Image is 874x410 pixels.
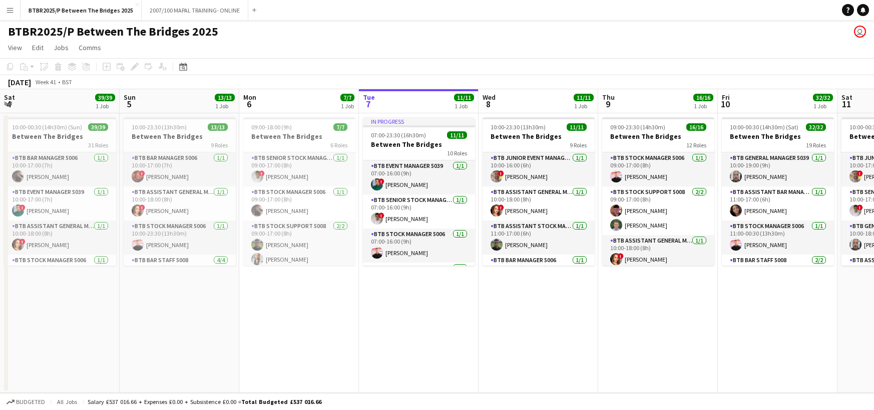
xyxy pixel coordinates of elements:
app-card-role: BTB Assistant Bar Manager 50061/111:00-17:00 (6h)[PERSON_NAME] [722,186,834,221]
span: ! [378,178,384,184]
span: 32/32 [806,123,826,131]
span: ! [498,204,504,211]
span: 39/39 [95,94,115,101]
app-card-role: BTB Stock support 50082/209:00-17:00 (8h)[PERSON_NAME][PERSON_NAME] [602,186,714,235]
app-card-role: BTB Bar Staff 50082/211:30-17:30 (6h) [722,255,834,303]
span: 10:00-00:30 (14h30m) (Sat) [730,123,798,131]
span: Thu [602,93,615,102]
span: 9 Roles [211,141,228,149]
span: 10:00-23:30 (13h30m) [132,123,187,131]
div: 09:00-23:30 (14h30m)16/16Between The Bridges12 RolesBTB Stock Manager 50061/109:00-17:00 (8h)[PER... [602,117,714,266]
span: 16/16 [686,123,706,131]
span: 5 [122,98,136,110]
app-card-role: BTB Stock Manager 50061/109:00-17:00 (8h)[PERSON_NAME] [602,152,714,186]
span: Jobs [54,43,69,52]
span: 7 [361,98,375,110]
app-card-role: BTB Stock Manager 50061/109:00-17:00 (8h)[PERSON_NAME] [243,186,355,221]
app-card-role: BTB Assistant Stock Manager 50061/111:00-17:00 (6h)[PERSON_NAME] [483,221,595,255]
span: 16/16 [693,94,713,101]
button: Budgeted [5,396,47,407]
a: Comms [75,41,105,54]
app-card-role: BTB Senior Stock Manager 50061/109:00-17:00 (8h)![PERSON_NAME] [243,152,355,186]
app-card-role: BTB Bar Staff 50084/410:30-17:30 (7h) [124,255,236,332]
app-card-role: BTB Stock Manager 50061/107:00-16:00 (9h)[PERSON_NAME] [363,229,475,263]
h3: Between The Bridges [483,132,595,141]
span: Sat [841,93,852,102]
span: 10 Roles [447,149,467,157]
app-card-role: BTB Stock Manager 50061/110:00-23:30 (13h30m)[PERSON_NAME] [124,221,236,255]
span: Week 41 [33,78,58,86]
h3: Between The Bridges [4,132,116,141]
app-job-card: 10:00-00:30 (14h30m) (Sat)32/32Between The Bridges19 RolesBTB General Manager 50391/110:00-19:00 ... [722,117,834,266]
span: 31 Roles [88,141,108,149]
span: Edit [32,43,44,52]
span: ! [378,213,384,219]
app-card-role: BTB Stock Manager 50061/110:00-18:00 (8h) [4,255,116,289]
app-card-role: BTB Bar Manager 50061/110:00-17:00 (7h)[PERSON_NAME] [4,152,116,186]
span: Sat [4,93,15,102]
app-card-role: BTB Bar Manager 50061/111:00-23:30 (12h30m) [483,255,595,289]
span: 10:00-00:30 (14h30m) (Sun) [12,123,82,131]
span: 4 [3,98,15,110]
span: 10 [720,98,730,110]
span: ! [259,170,265,176]
div: BST [62,78,72,86]
span: 07:00-23:30 (16h30m) [371,131,426,139]
span: Budgeted [16,398,45,405]
a: View [4,41,26,54]
app-card-role: BTB Assistant General Manager 50061/110:00-18:00 (8h)![PERSON_NAME] [602,235,714,269]
app-card-role: BTB Junior Event Manager 50391/110:00-16:00 (6h)![PERSON_NAME] [483,152,595,186]
span: 10:00-23:30 (13h30m) [491,123,546,131]
span: 12 Roles [686,141,706,149]
span: ! [618,253,624,259]
span: 7/7 [340,94,354,101]
span: 9 Roles [570,141,587,149]
div: 1 Job [96,102,115,110]
span: Tue [363,93,375,102]
app-job-card: 10:00-23:30 (13h30m)11/11Between The Bridges9 RolesBTB Junior Event Manager 50391/110:00-16:00 (6... [483,117,595,266]
div: 1 Job [813,102,832,110]
div: 1 Job [341,102,354,110]
a: Edit [28,41,48,54]
app-card-role: BTB Assistant General Manager 50061/110:00-18:00 (8h)![PERSON_NAME] [124,186,236,221]
div: 1 Job [215,102,234,110]
span: 11/11 [447,131,467,139]
span: 13/13 [208,123,228,131]
span: 11/11 [574,94,594,101]
div: 10:00-00:30 (14h30m) (Sun)39/39Between The Bridges31 RolesBTB Bar Manager 50061/110:00-17:00 (7h)... [4,117,116,266]
span: ! [139,204,145,211]
div: In progress [363,117,475,125]
span: ! [857,204,863,211]
h3: Between The Bridges [602,132,714,141]
span: 11/11 [454,94,474,101]
app-card-role: BTB Assistant General Manager 50061/110:00-18:00 (8h)![PERSON_NAME] [4,221,116,255]
h3: Between The Bridges [363,140,475,149]
span: 8 [481,98,496,110]
span: Wed [483,93,496,102]
div: In progress07:00-23:30 (16h30m)11/11Between The Bridges10 RolesBTB Event Manager 50391/107:00-16:... [363,117,475,266]
app-card-role: BTB Event Manager 50391/107:00-16:00 (9h)![PERSON_NAME] [363,160,475,194]
span: ! [20,239,26,245]
app-user-avatar: Amy Cane [854,26,866,38]
app-job-card: 09:00-18:00 (9h)7/7Between The Bridges6 RolesBTB Senior Stock Manager 50061/109:00-17:00 (8h)![PE... [243,117,355,266]
span: ! [20,204,26,211]
span: All jobs [55,398,79,405]
div: [DATE] [8,77,31,87]
h1: BTBR2025/P Between The Bridges 2025 [8,24,218,39]
app-job-card: 10:00-23:30 (13h30m)13/13Between The Bridges9 RolesBTB Bar Manager 50061/110:00-17:00 (7h)![PERSO... [124,117,236,266]
span: View [8,43,22,52]
span: 09:00-18:00 (9h) [251,123,292,131]
h3: Between The Bridges [243,132,355,141]
span: ! [498,170,504,176]
a: Jobs [50,41,73,54]
span: Sun [124,93,136,102]
span: 6 [242,98,256,110]
app-card-role: BTB Stock support 50081/1 [363,263,475,297]
span: 11 [840,98,852,110]
span: Fri [722,93,730,102]
span: 11/11 [567,123,587,131]
h3: Between The Bridges [124,132,236,141]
